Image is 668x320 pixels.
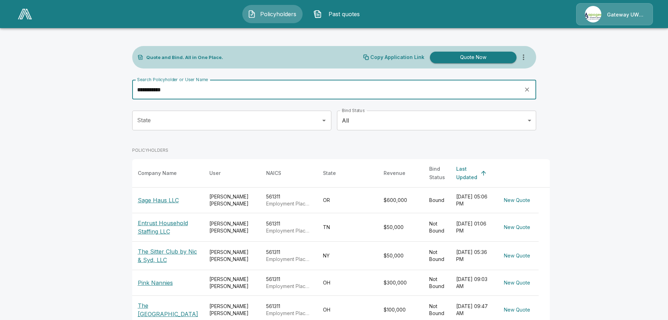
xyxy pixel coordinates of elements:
td: $50,000 [378,213,424,242]
div: [PERSON_NAME] [PERSON_NAME] [209,303,255,317]
button: Policyholders IconPolicyholders [242,5,303,23]
div: 561311 [266,193,312,207]
label: Search Policyholder or User Name [137,77,208,83]
td: OR [317,188,378,213]
th: Bind Status [424,159,451,188]
p: Quote and Bind. All in One Place. [146,55,223,60]
div: Last Updated [456,165,477,182]
a: Quote Now [427,52,517,63]
span: Past quotes [325,10,363,18]
div: Revenue [384,169,405,177]
p: Pink Nannies [138,279,173,287]
p: The [GEOGRAPHIC_DATA] [138,301,198,318]
td: [DATE] 09:03 AM [451,270,495,296]
div: [PERSON_NAME] [PERSON_NAME] [209,249,255,263]
div: 561311 [266,276,312,290]
td: Not Bound [424,242,451,270]
button: New Quote [501,303,533,316]
p: Employment Placement Agencies [266,256,312,263]
div: All [337,111,536,130]
td: [DATE] 01:06 PM [451,213,495,242]
p: POLICYHOLDERS [132,147,168,154]
button: Open [319,116,329,125]
div: 561311 [266,303,312,317]
button: New Quote [501,194,533,207]
p: Entrust Household Staffing LLC [138,219,198,236]
div: State [323,169,336,177]
img: Past quotes Icon [313,10,322,18]
p: Employment Placement Agencies [266,310,312,317]
div: 561311 [266,249,312,263]
td: [DATE] 05:06 PM [451,188,495,213]
p: Employment Placement Agencies [266,200,312,207]
p: Sage Haus LLC [138,196,179,204]
td: $600,000 [378,188,424,213]
td: [DATE] 05:36 PM [451,242,495,270]
button: New Quote [501,249,533,262]
td: Not Bound [424,270,451,296]
p: The Sitter Club by Nic & Syd, LLC [138,247,198,264]
span: Policyholders [259,10,297,18]
p: Employment Placement Agencies [266,283,312,290]
td: Not Bound [424,213,451,242]
button: Past quotes IconPast quotes [308,5,369,23]
td: NY [317,242,378,270]
img: Policyholders Icon [248,10,256,18]
div: User [209,169,221,177]
button: New Quote [501,276,533,289]
p: Copy Application Link [370,55,424,60]
div: [PERSON_NAME] [PERSON_NAME] [209,220,255,234]
div: [PERSON_NAME] [PERSON_NAME] [209,276,255,290]
td: TN [317,213,378,242]
button: more [517,50,531,64]
button: clear search [522,84,532,95]
td: $50,000 [378,242,424,270]
div: 561311 [266,220,312,234]
td: $300,000 [378,270,424,296]
div: [PERSON_NAME] [PERSON_NAME] [209,193,255,207]
td: Bound [424,188,451,213]
p: Employment Placement Agencies [266,227,312,234]
button: Quote Now [430,52,517,63]
td: OH [317,270,378,296]
button: New Quote [501,221,533,234]
label: Bind Status [342,107,365,113]
div: NAICS [266,169,281,177]
div: Company Name [138,169,177,177]
img: AA Logo [18,9,32,19]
